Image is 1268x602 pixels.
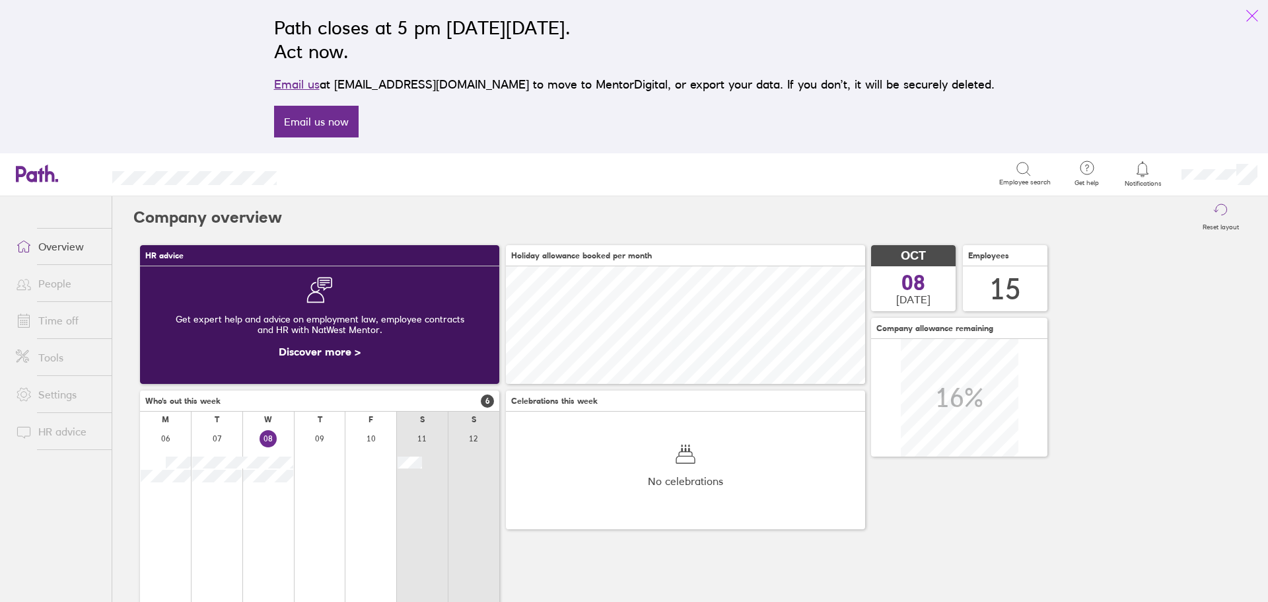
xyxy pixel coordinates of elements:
[274,75,995,94] p: at [EMAIL_ADDRESS][DOMAIN_NAME] to move to MentorDigital, or export your data. If you don’t, it w...
[133,196,282,239] h2: Company overview
[1121,180,1164,188] span: Notifications
[5,418,112,445] a: HR advice
[274,16,995,63] h2: Path closes at 5 pm [DATE][DATE]. Act now.
[901,249,926,263] span: OCT
[896,293,931,305] span: [DATE]
[5,233,112,260] a: Overview
[511,396,598,406] span: Celebrations this week
[901,272,925,293] span: 08
[876,324,993,333] span: Company allowance remaining
[369,415,373,424] div: F
[1121,160,1164,188] a: Notifications
[472,415,476,424] div: S
[162,415,169,424] div: M
[151,303,489,346] div: Get expert help and advice on employment law, employee contracts and HR with NatWest Mentor.
[279,345,361,358] a: Discover more >
[145,396,221,406] span: Who's out this week
[5,307,112,334] a: Time off
[5,381,112,408] a: Settings
[968,251,1009,260] span: Employees
[420,415,425,424] div: S
[999,178,1051,186] span: Employee search
[511,251,652,260] span: Holiday allowance booked per month
[264,415,272,424] div: W
[989,272,1021,306] div: 15
[145,251,184,260] span: HR advice
[215,415,219,424] div: T
[1195,219,1247,231] label: Reset layout
[1195,196,1247,239] button: Reset layout
[274,106,359,137] a: Email us now
[5,344,112,371] a: Tools
[648,475,723,487] span: No celebrations
[1065,179,1108,187] span: Get help
[481,395,494,408] span: 6
[5,270,112,297] a: People
[318,415,322,424] div: T
[312,167,346,179] div: Search
[274,77,320,91] a: Email us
